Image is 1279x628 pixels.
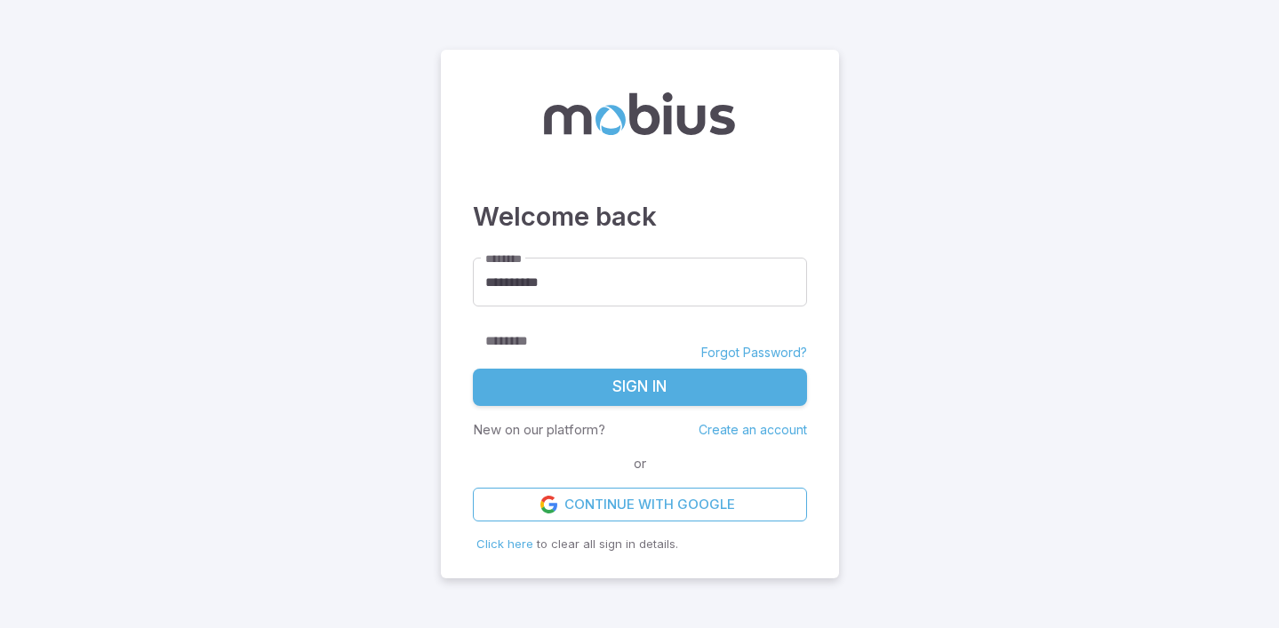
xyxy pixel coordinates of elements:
a: Create an account [699,422,807,437]
h3: Welcome back [473,197,807,236]
a: Forgot Password? [701,344,807,362]
a: Continue with Google [473,488,807,521]
span: Click here [476,537,533,551]
p: to clear all sign in details. [476,536,803,553]
span: or [629,454,651,473]
p: New on our platform? [473,420,605,440]
button: Sign In [473,369,807,406]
